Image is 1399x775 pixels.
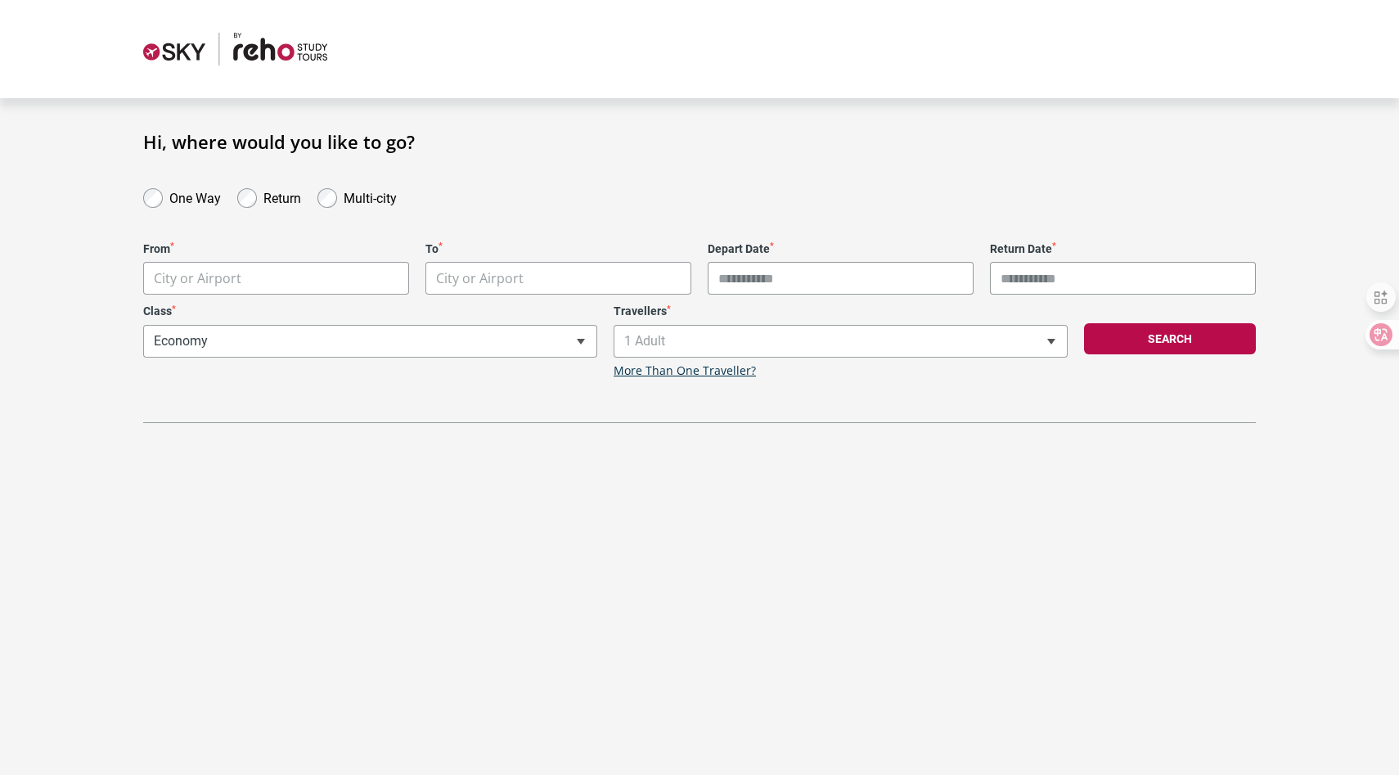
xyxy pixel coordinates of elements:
[614,326,1067,357] span: 1 Adult
[144,263,408,295] span: City or Airport
[143,325,597,358] span: Economy
[436,269,524,287] span: City or Airport
[144,326,596,357] span: Economy
[425,242,691,256] label: To
[143,262,409,295] span: City or Airport
[614,304,1068,318] label: Travellers
[169,187,221,206] label: One Way
[426,263,691,295] span: City or Airport
[1084,323,1256,354] button: Search
[708,242,974,256] label: Depart Date
[614,364,756,378] a: More Than One Traveller?
[344,187,397,206] label: Multi-city
[990,242,1256,256] label: Return Date
[143,242,409,256] label: From
[143,304,597,318] label: Class
[425,262,691,295] span: City or Airport
[263,187,301,206] label: Return
[143,131,1256,152] h1: Hi, where would you like to go?
[154,269,241,287] span: City or Airport
[614,325,1068,358] span: 1 Adult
